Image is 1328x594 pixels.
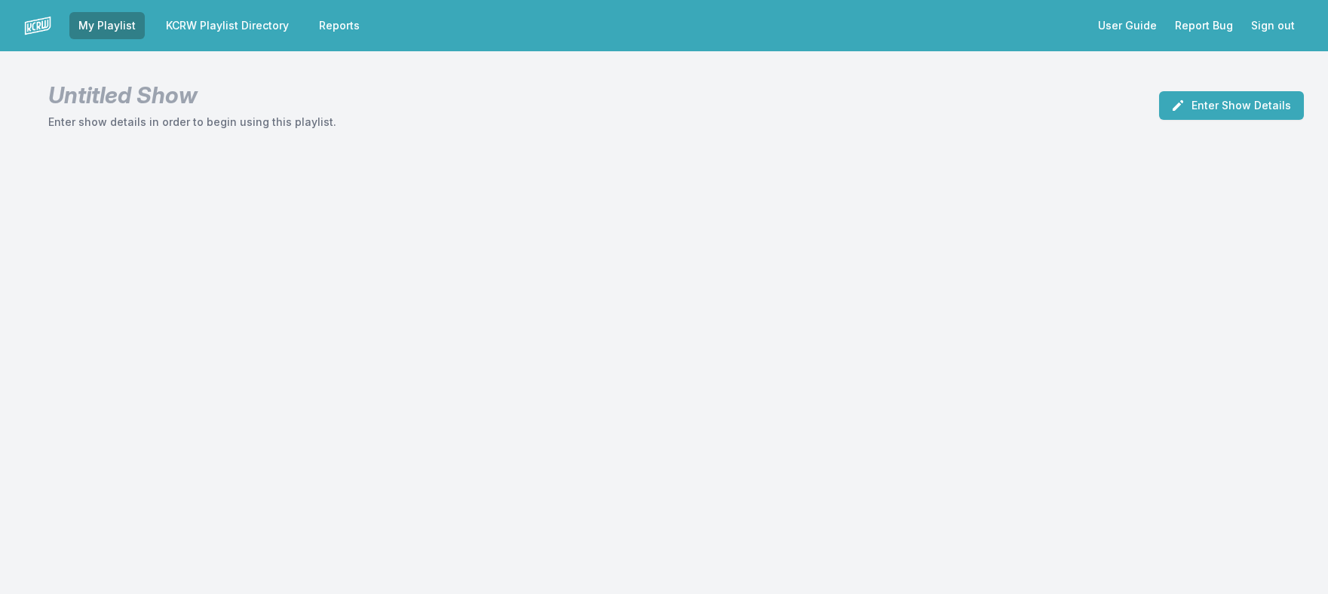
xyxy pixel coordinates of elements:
h1: Untitled Show [48,81,336,109]
a: My Playlist [69,12,145,39]
a: Reports [310,12,369,39]
p: Enter show details in order to begin using this playlist. [48,115,336,130]
img: logo-white-87cec1fa9cbef997252546196dc51331.png [24,12,51,39]
a: KCRW Playlist Directory [157,12,298,39]
a: User Guide [1089,12,1166,39]
a: Report Bug [1166,12,1242,39]
button: Sign out [1242,12,1304,39]
button: Enter Show Details [1159,91,1304,120]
